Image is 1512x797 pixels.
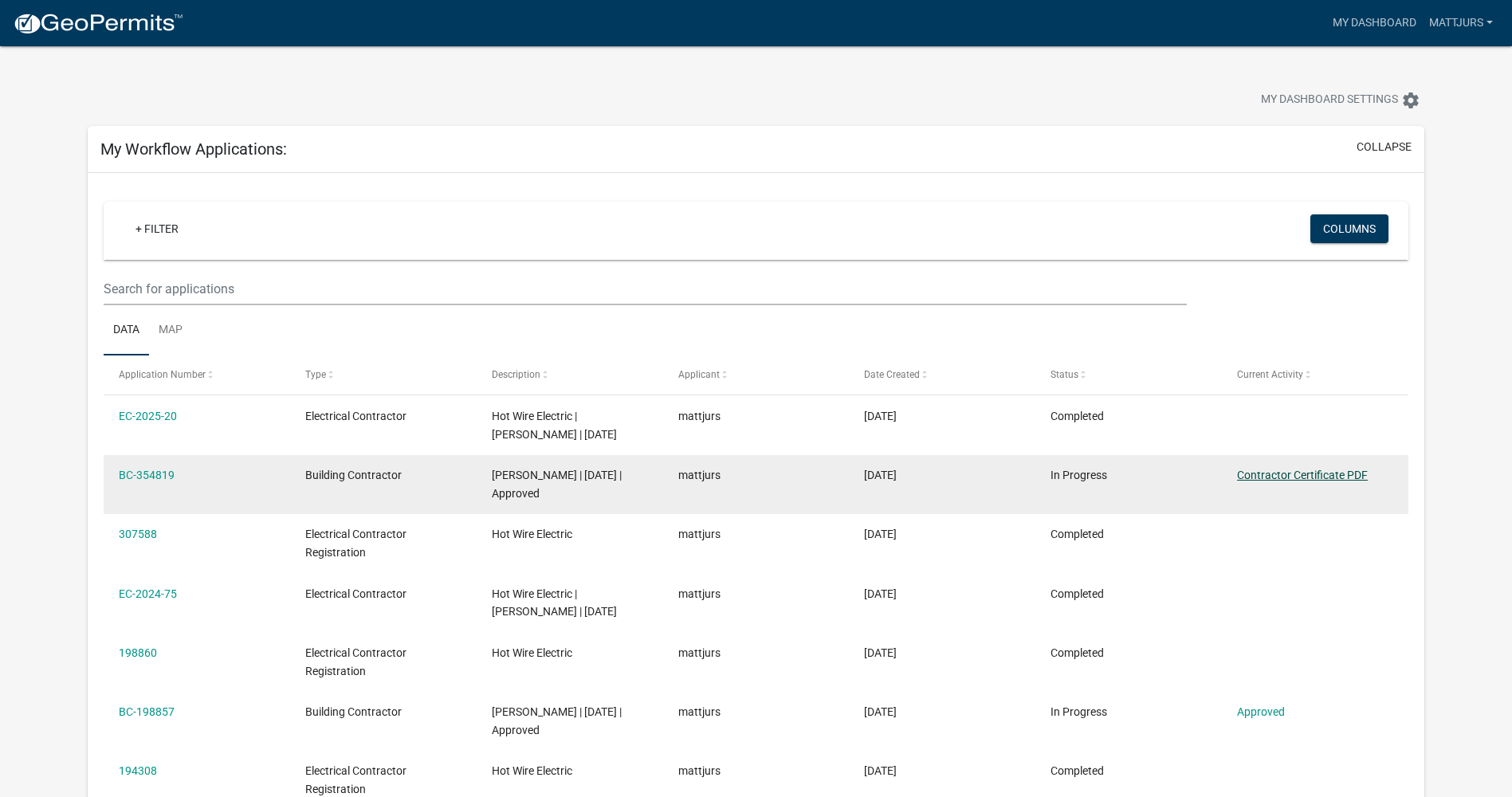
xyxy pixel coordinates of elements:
a: 198860 [119,646,157,659]
span: mattjurs [678,587,721,600]
span: Description [492,369,540,380]
h5: My Workflow Applications: [100,139,287,159]
span: Hot Wire Electric [492,764,572,777]
a: mattjurs [1423,8,1499,38]
a: BC-198857 [119,705,175,718]
span: Completed [1051,528,1104,540]
span: Completed [1051,587,1104,600]
a: My Dashboard [1326,8,1423,38]
span: mattjurs [678,410,721,422]
span: Electrical Contractor Registration [305,764,406,795]
datatable-header-cell: Description [477,355,663,394]
span: Application Number [119,369,206,380]
span: Hot Wire Electric | Matt Jurs | 12/31/2025 [492,410,617,441]
datatable-header-cell: Applicant [662,355,849,394]
span: Current Activity [1237,369,1303,380]
span: Hot Wire Electric | Matt Jurs | 12/31/2024 [492,587,617,618]
a: + Filter [123,214,191,243]
span: Completed [1051,764,1104,777]
span: mattjurs [678,528,721,540]
span: 12/06/2023 [864,646,897,659]
a: BC-354819 [119,469,175,481]
span: Type [305,369,326,380]
span: Matt Jurs | 01/01/2024 | Approved [492,705,622,736]
datatable-header-cell: Application Number [104,355,290,394]
span: Building Contractor [305,469,402,481]
i: settings [1401,91,1420,110]
span: Building Contractor [305,705,402,718]
span: Applicant [678,369,720,380]
datatable-header-cell: Status [1035,355,1222,394]
a: EC-2024-75 [119,587,177,600]
button: collapse [1357,139,1412,155]
a: Approved [1237,705,1285,718]
span: mattjurs [678,469,721,481]
button: Columns [1310,214,1388,243]
span: mattjurs [678,705,721,718]
span: Hot Wire Electric [492,528,572,540]
span: 02/09/2024 [864,587,897,600]
span: In Progress [1051,469,1107,481]
span: My Dashboard Settings [1261,91,1398,110]
span: In Progress [1051,705,1107,718]
a: EC-2025-20 [119,410,177,422]
span: Completed [1051,410,1104,422]
span: Date Created [864,369,920,380]
a: Data [104,305,149,356]
span: Electrical Contractor [305,410,406,422]
span: Hot Wire Electric [492,646,572,659]
a: 194308 [119,764,157,777]
span: Matt Jurs | 01/15/2025 | Approved [492,469,622,500]
span: mattjurs [678,646,721,659]
datatable-header-cell: Date Created [849,355,1035,394]
span: Status [1051,369,1078,380]
datatable-header-cell: Type [290,355,477,394]
span: 12/31/2024 [864,469,897,481]
span: 09/05/2024 [864,528,897,540]
span: 02/11/2025 [864,410,897,422]
a: Contractor Certificate PDF [1237,469,1368,481]
span: Electrical Contractor [305,587,406,600]
span: mattjurs [678,764,721,777]
span: Electrical Contractor Registration [305,528,406,559]
button: My Dashboard Settingssettings [1248,84,1433,116]
span: 12/06/2023 [864,705,897,718]
a: Map [149,305,192,356]
span: 11/21/2023 [864,764,897,777]
a: 307588 [119,528,157,540]
input: Search for applications [104,273,1187,305]
span: Completed [1051,646,1104,659]
span: Electrical Contractor Registration [305,646,406,677]
datatable-header-cell: Current Activity [1222,355,1408,394]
